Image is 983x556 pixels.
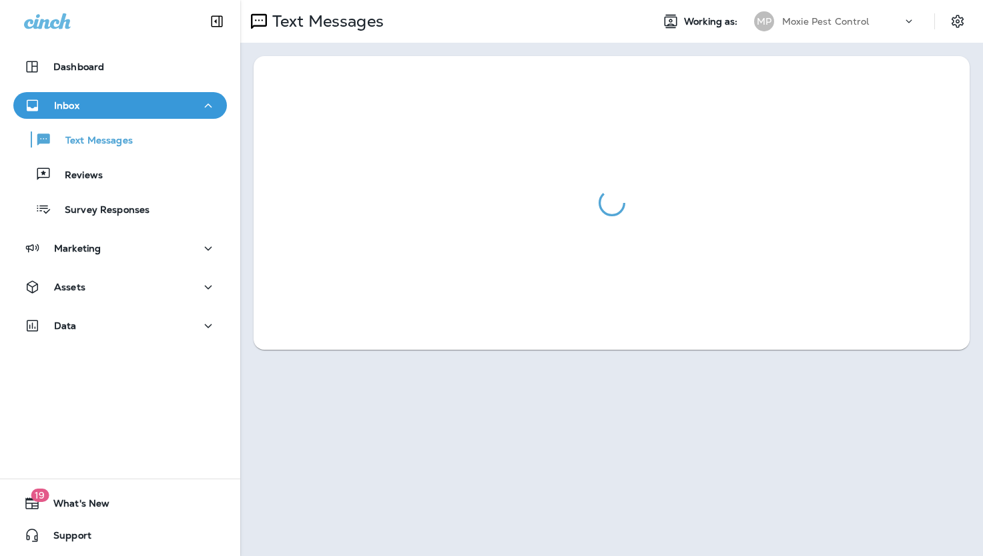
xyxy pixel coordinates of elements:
[13,522,227,549] button: Support
[13,312,227,339] button: Data
[946,9,970,33] button: Settings
[52,135,133,148] p: Text Messages
[54,282,85,292] p: Assets
[13,160,227,188] button: Reviews
[54,320,77,331] p: Data
[198,8,236,35] button: Collapse Sidebar
[782,16,870,27] p: Moxie Pest Control
[13,92,227,119] button: Inbox
[13,274,227,300] button: Assets
[40,498,109,514] span: What's New
[754,11,774,31] div: MP
[54,243,101,254] p: Marketing
[13,125,227,154] button: Text Messages
[13,235,227,262] button: Marketing
[53,61,104,72] p: Dashboard
[54,100,79,111] p: Inbox
[40,530,91,546] span: Support
[267,11,384,31] p: Text Messages
[684,16,741,27] span: Working as:
[13,53,227,80] button: Dashboard
[51,204,149,217] p: Survey Responses
[31,489,49,502] span: 19
[51,170,103,182] p: Reviews
[13,195,227,223] button: Survey Responses
[13,490,227,517] button: 19What's New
